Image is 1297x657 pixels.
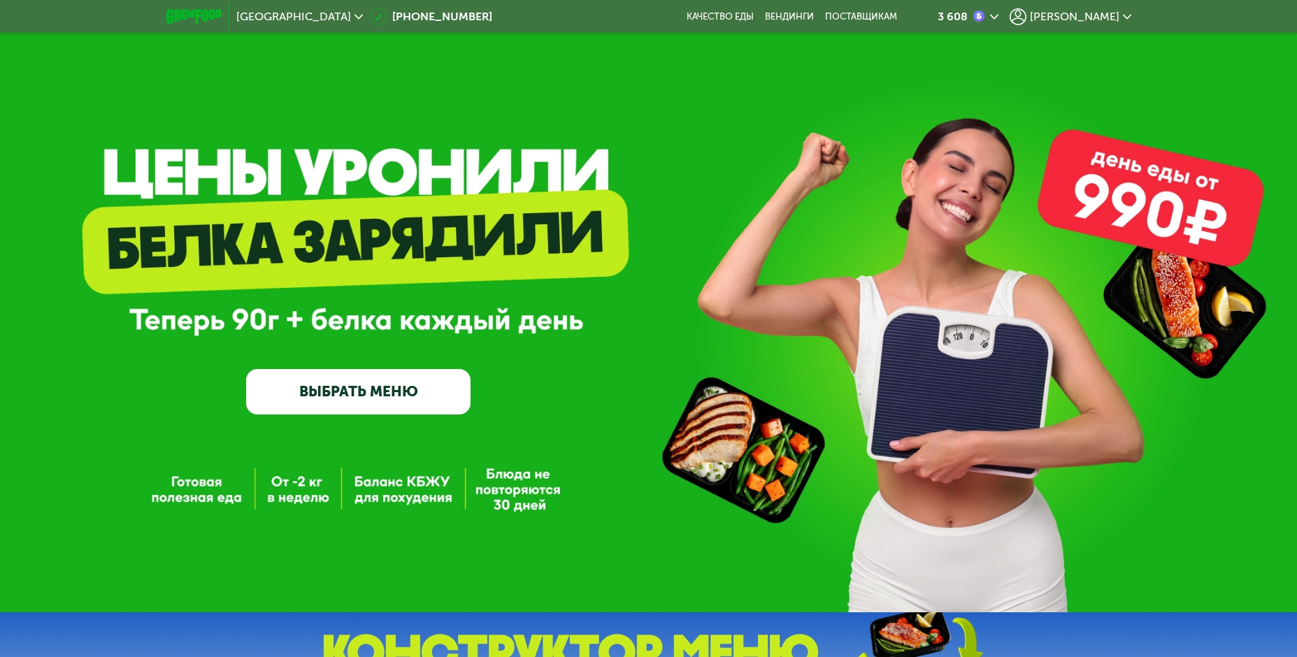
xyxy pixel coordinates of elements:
[938,11,968,22] div: 3 608
[825,11,897,22] div: поставщикам
[236,11,351,22] span: [GEOGRAPHIC_DATA]
[370,8,492,25] a: [PHONE_NUMBER]
[687,11,754,22] a: Качество еды
[765,11,814,22] a: Вендинги
[246,369,471,414] a: ВЫБРАТЬ МЕНЮ
[1030,11,1119,22] span: [PERSON_NAME]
